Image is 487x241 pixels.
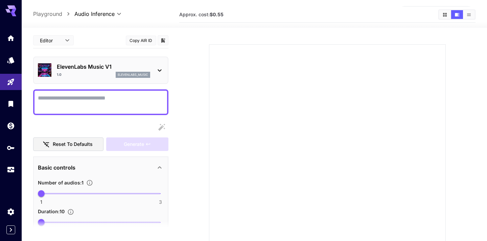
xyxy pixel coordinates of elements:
[7,100,15,108] div: Library
[7,122,15,130] div: Wallet
[65,209,77,215] button: Specify the duration of each audio in seconds.
[57,63,150,71] p: ElevenLabs Music V1
[38,60,164,81] div: ElevenLabs Music V11.0elevenlabs_music
[118,72,148,77] p: elevenlabs_music
[160,36,166,44] button: Add to library
[33,10,62,18] a: Playground
[7,78,15,86] div: Playground
[38,180,84,185] span: Number of audios : 1
[438,9,476,20] div: Show media in grid viewShow media in video viewShow media in list view
[7,207,15,216] div: Settings
[74,10,115,18] span: Audio Inference
[453,209,487,241] div: Widget de chat
[38,209,65,214] span: Duration : 10
[7,34,15,42] div: Home
[57,72,62,77] p: 1.0
[463,10,475,19] button: Show media in list view
[40,37,61,44] span: Editor
[6,225,15,234] button: Expand sidebar
[7,144,15,152] div: API Keys
[84,179,96,186] button: Specify how many audios to generate in a single request. Each audio generation will be charged se...
[397,6,476,22] button: $0.41568AB
[38,163,75,172] p: Basic controls
[38,159,164,176] div: Basic controls
[7,56,15,64] div: Models
[453,209,487,241] iframe: Chat Widget
[179,12,224,17] span: Approx. cost:
[126,36,156,45] button: Copy AIR ID
[33,137,103,151] button: Reset to defaults
[7,166,15,174] div: Usage
[40,199,42,205] span: 1
[210,12,224,17] b: $0.55
[159,199,162,205] span: 3
[451,10,463,19] button: Show media in video view
[33,10,74,18] nav: breadcrumb
[439,10,451,19] button: Show media in grid view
